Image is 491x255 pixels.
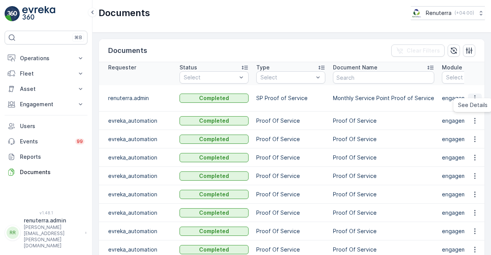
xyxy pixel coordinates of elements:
[20,168,84,176] p: Documents
[252,130,329,148] td: Proof Of Service
[411,6,485,20] button: Renuterra(+04:00)
[252,204,329,222] td: Proof Of Service
[329,185,438,204] td: Proof Of Service
[184,74,237,81] p: Select
[180,190,249,199] button: Completed
[329,130,438,148] td: Proof Of Service
[458,101,488,109] span: See Details
[199,172,229,180] p: Completed
[455,10,474,16] p: ( +04:00 )
[99,185,176,204] td: evreka_automation
[20,100,72,108] p: Engagement
[99,112,176,130] td: evreka_automation
[455,100,491,110] a: See Details
[333,64,377,71] p: Document Name
[333,71,434,84] input: Search
[199,191,229,198] p: Completed
[24,217,81,224] p: renuterra.admin
[252,185,329,204] td: Proof Of Service
[77,138,83,145] p: 99
[329,85,438,112] td: Monthly Service Point Proof of Service
[252,222,329,240] td: Proof Of Service
[20,54,72,62] p: Operations
[180,245,249,254] button: Completed
[199,246,229,253] p: Completed
[252,112,329,130] td: Proof Of Service
[180,208,249,217] button: Completed
[99,204,176,222] td: evreka_automation
[20,122,84,130] p: Users
[99,7,150,19] p: Documents
[99,130,176,148] td: evreka_automation
[442,64,462,71] p: Module
[7,227,19,239] div: RR
[180,64,197,71] p: Status
[199,135,229,143] p: Completed
[329,148,438,167] td: Proof Of Service
[329,167,438,185] td: Proof Of Service
[5,165,87,180] a: Documents
[22,6,55,21] img: logo_light-DOdMpM7g.png
[108,45,147,56] p: Documents
[256,64,270,71] p: Type
[252,167,329,185] td: Proof Of Service
[5,149,87,165] a: Reports
[99,148,176,167] td: evreka_automation
[74,35,82,41] p: ⌘B
[5,134,87,149] a: Events99
[180,116,249,125] button: Completed
[99,167,176,185] td: evreka_automation
[180,227,249,236] button: Completed
[329,222,438,240] td: Proof Of Service
[99,222,176,240] td: evreka_automation
[20,153,84,161] p: Reports
[99,85,176,112] td: renuterra.admin
[199,209,229,217] p: Completed
[329,204,438,222] td: Proof Of Service
[5,51,87,66] button: Operations
[199,94,229,102] p: Completed
[199,154,229,161] p: Completed
[426,9,451,17] p: Renuterra
[5,211,87,215] span: v 1.48.1
[5,97,87,112] button: Engagement
[20,70,72,77] p: Fleet
[24,224,81,249] p: [PERSON_NAME][EMAIL_ADDRESS][PERSON_NAME][DOMAIN_NAME]
[5,6,20,21] img: logo
[260,74,313,81] p: Select
[5,217,87,249] button: RRrenuterra.admin[PERSON_NAME][EMAIL_ADDRESS][PERSON_NAME][DOMAIN_NAME]
[252,85,329,112] td: SP Proof of Service
[252,148,329,167] td: Proof Of Service
[391,44,445,57] button: Clear Filters
[407,47,440,54] p: Clear Filters
[20,85,72,93] p: Asset
[180,171,249,181] button: Completed
[180,94,249,103] button: Completed
[5,118,87,134] a: Users
[20,138,71,145] p: Events
[199,227,229,235] p: Completed
[329,112,438,130] td: Proof Of Service
[5,66,87,81] button: Fleet
[411,9,423,17] img: Screenshot_2024-07-26_at_13.33.01.png
[199,117,229,125] p: Completed
[180,153,249,162] button: Completed
[180,135,249,144] button: Completed
[5,81,87,97] button: Asset
[108,64,136,71] p: Requester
